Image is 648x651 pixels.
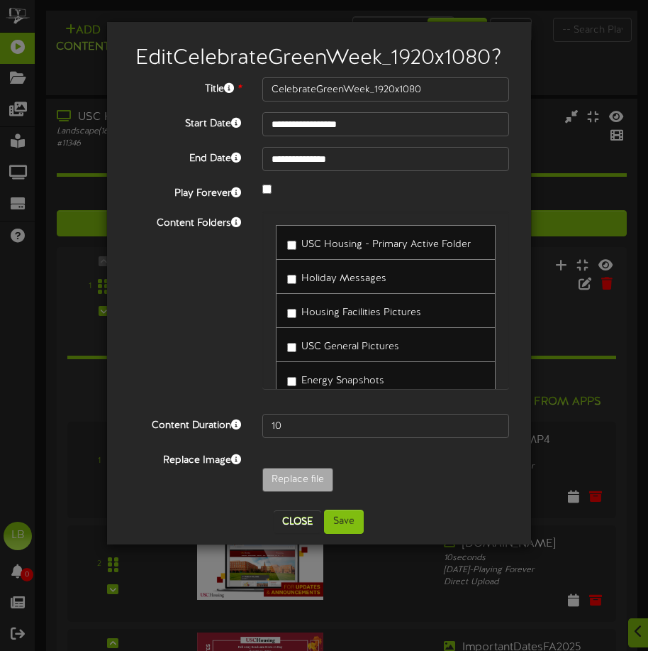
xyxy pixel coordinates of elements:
[287,275,296,284] input: Holiday Messages
[118,212,252,231] label: Content Folders
[128,47,510,70] h2: Edit CelebrateGreenWeek_1920x1080 ?
[118,77,252,97] label: Title
[118,449,252,468] label: Replace Image
[262,414,510,438] input: 15
[301,376,384,386] span: Energy Snapshots
[301,307,421,318] span: Housing Facilities Pictures
[262,77,510,102] input: Title
[301,273,386,284] span: Holiday Messages
[274,510,321,533] button: Close
[118,182,252,201] label: Play Forever
[301,239,471,250] span: USC Housing - Primary Active Folder
[301,341,399,352] span: USC General Pictures
[118,112,252,131] label: Start Date
[287,309,296,318] input: Housing Facilities Pictures
[324,510,364,534] button: Save
[118,414,252,433] label: Content Duration
[287,241,296,250] input: USC Housing - Primary Active Folder
[287,343,296,352] input: USC General Pictures
[287,377,296,386] input: Energy Snapshots
[118,147,252,166] label: End Date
